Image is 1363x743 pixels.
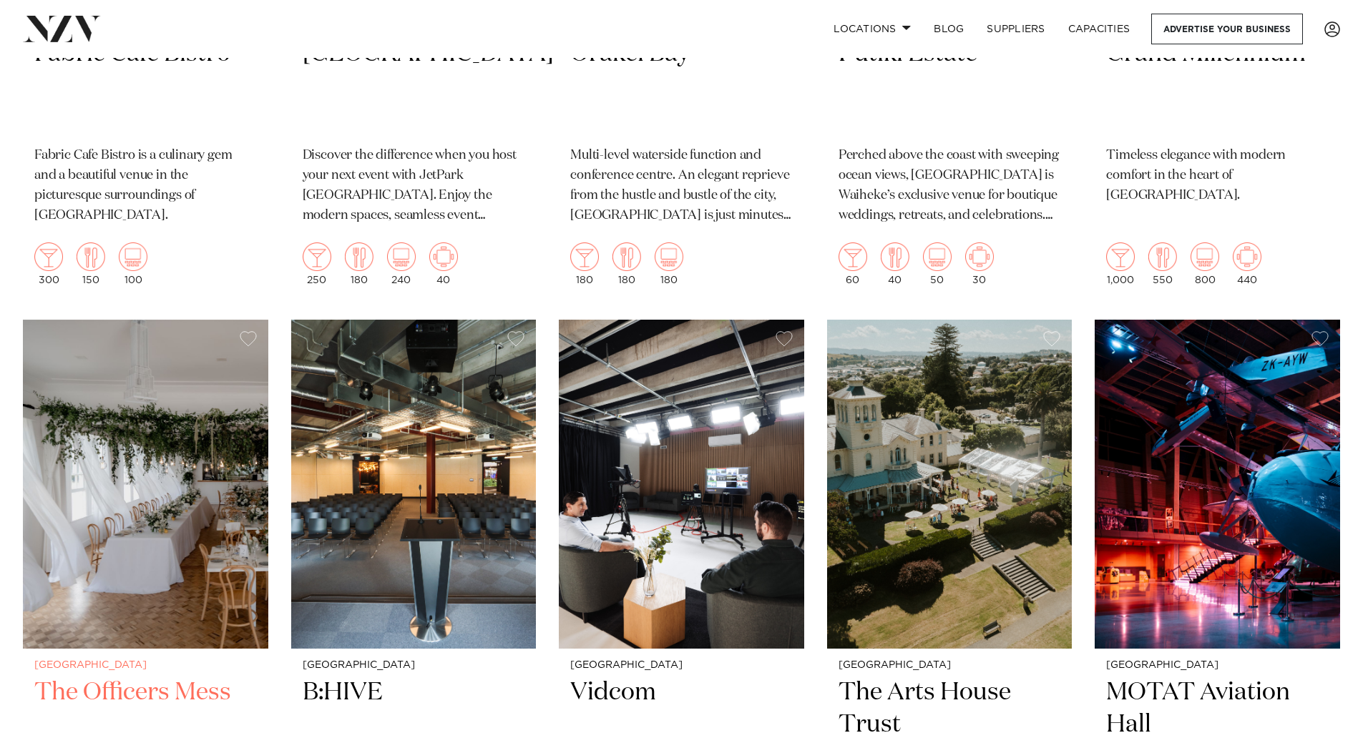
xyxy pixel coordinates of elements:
[965,242,994,271] img: meeting.png
[34,242,63,271] img: cocktail.png
[34,242,63,285] div: 300
[839,146,1061,226] p: Perched above the coast with sweeping ocean views, [GEOGRAPHIC_DATA] is Waiheke’s exclusive venue...
[839,38,1061,134] h2: Putiki Estate
[23,16,101,41] img: nzv-logo.png
[923,242,952,285] div: 50
[1148,242,1177,285] div: 550
[345,242,373,285] div: 180
[303,38,525,134] h2: [GEOGRAPHIC_DATA]
[303,242,331,271] img: cocktail.png
[303,660,525,671] small: [GEOGRAPHIC_DATA]
[881,242,909,271] img: dining.png
[839,660,1061,671] small: [GEOGRAPHIC_DATA]
[612,242,641,271] img: dining.png
[34,38,257,134] h2: Fabric Cafe Bistro
[1106,660,1329,671] small: [GEOGRAPHIC_DATA]
[570,146,793,226] p: Multi-level waterside function and conference centre. An elegant reprieve from the hustle and bus...
[1233,242,1261,285] div: 440
[1106,146,1329,206] p: Timeless elegance with modern comfort in the heart of [GEOGRAPHIC_DATA].
[612,242,641,285] div: 180
[119,242,147,285] div: 100
[387,242,416,285] div: 240
[345,242,373,271] img: dining.png
[429,242,458,271] img: meeting.png
[303,146,525,226] p: Discover the difference when you host your next event with JetPark [GEOGRAPHIC_DATA]. Enjoy the m...
[1233,242,1261,271] img: meeting.png
[1148,242,1177,271] img: dining.png
[570,38,793,134] h2: Orakei Bay
[822,14,922,44] a: Locations
[1106,38,1329,134] h2: Grand Millennium
[1057,14,1142,44] a: Capacities
[881,242,909,285] div: 40
[975,14,1056,44] a: SUPPLIERS
[77,242,105,271] img: dining.png
[655,242,683,285] div: 180
[922,14,975,44] a: BLOG
[570,660,793,671] small: [GEOGRAPHIC_DATA]
[77,242,105,285] div: 150
[34,660,257,671] small: [GEOGRAPHIC_DATA]
[1106,242,1135,285] div: 1,000
[839,242,867,285] div: 60
[965,242,994,285] div: 30
[387,242,416,271] img: theatre.png
[119,242,147,271] img: theatre.png
[839,242,867,271] img: cocktail.png
[1191,242,1219,271] img: theatre.png
[34,146,257,226] p: Fabric Cafe Bistro is a culinary gem and a beautiful venue in the picturesque surroundings of [GE...
[923,242,952,271] img: theatre.png
[655,242,683,271] img: theatre.png
[429,242,458,285] div: 40
[570,242,599,271] img: cocktail.png
[1106,242,1135,271] img: cocktail.png
[303,242,331,285] div: 250
[1151,14,1303,44] a: Advertise your business
[1191,242,1219,285] div: 800
[570,242,599,285] div: 180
